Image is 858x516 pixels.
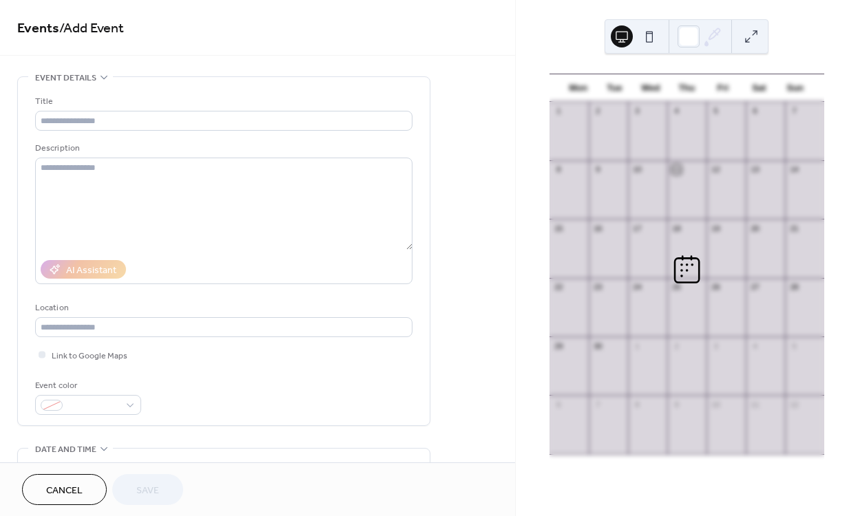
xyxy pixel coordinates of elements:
div: 5 [711,106,721,116]
div: Thu [669,74,704,102]
div: 15 [554,223,564,233]
div: 1 [554,106,564,116]
div: 10 [711,399,721,409]
div: 2 [671,341,682,351]
div: 22 [554,282,564,292]
div: 3 [632,106,642,116]
div: 20 [750,223,760,233]
div: 28 [789,282,799,292]
div: 27 [750,282,760,292]
div: 7 [593,399,603,409]
div: 18 [671,223,682,233]
div: Sun [777,74,813,102]
span: / Add Event [59,15,124,42]
div: 1 [632,341,642,351]
div: 2 [593,106,603,116]
div: 29 [554,341,564,351]
div: 12 [789,399,799,409]
a: Events [17,15,59,42]
div: 11 [750,399,760,409]
div: Fri [705,74,741,102]
div: 24 [632,282,642,292]
div: Location [35,301,410,315]
div: 4 [671,106,682,116]
div: 6 [554,399,564,409]
div: 4 [750,341,760,351]
span: Date and time [35,442,96,457]
div: 14 [789,164,799,175]
div: 11 [671,164,682,175]
div: 12 [711,164,721,175]
div: 6 [750,106,760,116]
div: 23 [593,282,603,292]
div: 19 [711,223,721,233]
div: 7 [789,106,799,116]
div: 21 [789,223,799,233]
div: Tue [596,74,632,102]
div: Sat [741,74,777,102]
button: Cancel [22,474,107,505]
div: 9 [671,399,682,409]
div: Mon [561,74,596,102]
div: 30 [593,341,603,351]
div: 10 [632,164,642,175]
div: 16 [593,223,603,233]
div: Event color [35,378,138,393]
div: 25 [671,282,682,292]
div: 17 [632,223,642,233]
div: Description [35,141,410,155]
div: 9 [593,164,603,175]
div: 8 [554,164,564,175]
div: Title [35,94,410,109]
span: Cancel [46,484,83,498]
div: 8 [632,399,642,409]
span: Link to Google Maps [52,349,127,363]
div: 13 [750,164,760,175]
span: Event details [35,71,96,85]
div: 3 [711,341,721,351]
div: 26 [711,282,721,292]
div: 5 [789,341,799,351]
div: Wed [633,74,669,102]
